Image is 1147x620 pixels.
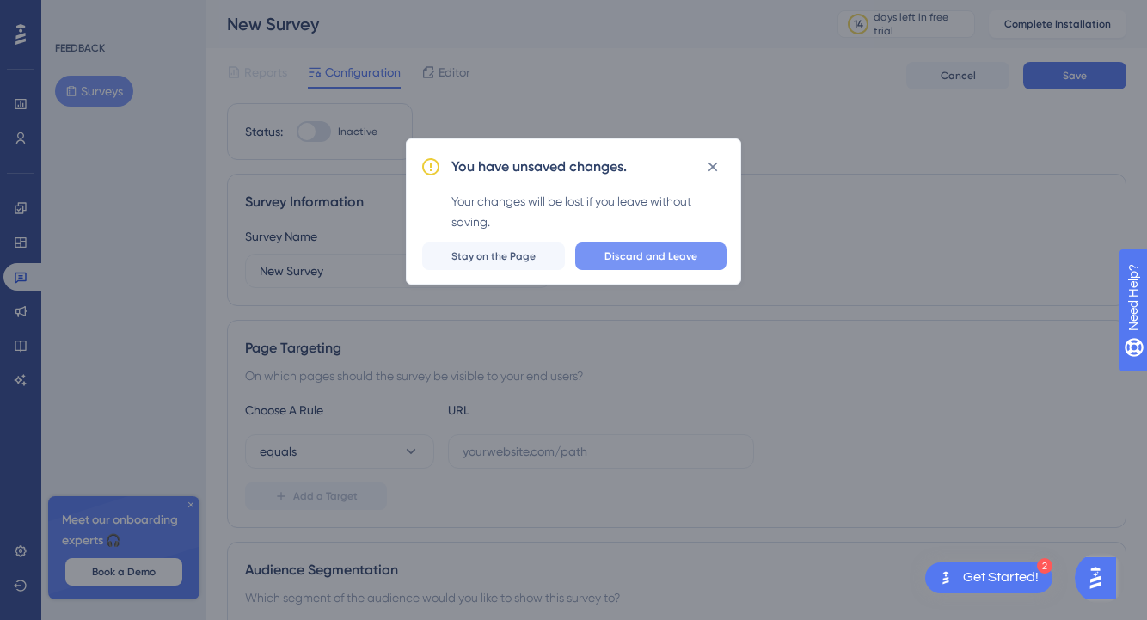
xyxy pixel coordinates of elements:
[604,249,697,263] span: Discard and Leave
[935,568,956,588] img: launcher-image-alternative-text
[925,562,1052,593] div: Open Get Started! checklist, remaining modules: 2
[1037,558,1052,574] div: 2
[451,191,727,232] div: Your changes will be lost if you leave without saving.
[451,249,536,263] span: Stay on the Page
[451,157,627,177] h2: You have unsaved changes.
[963,568,1039,587] div: Get Started!
[1075,552,1126,604] iframe: UserGuiding AI Assistant Launcher
[40,4,107,25] span: Need Help?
